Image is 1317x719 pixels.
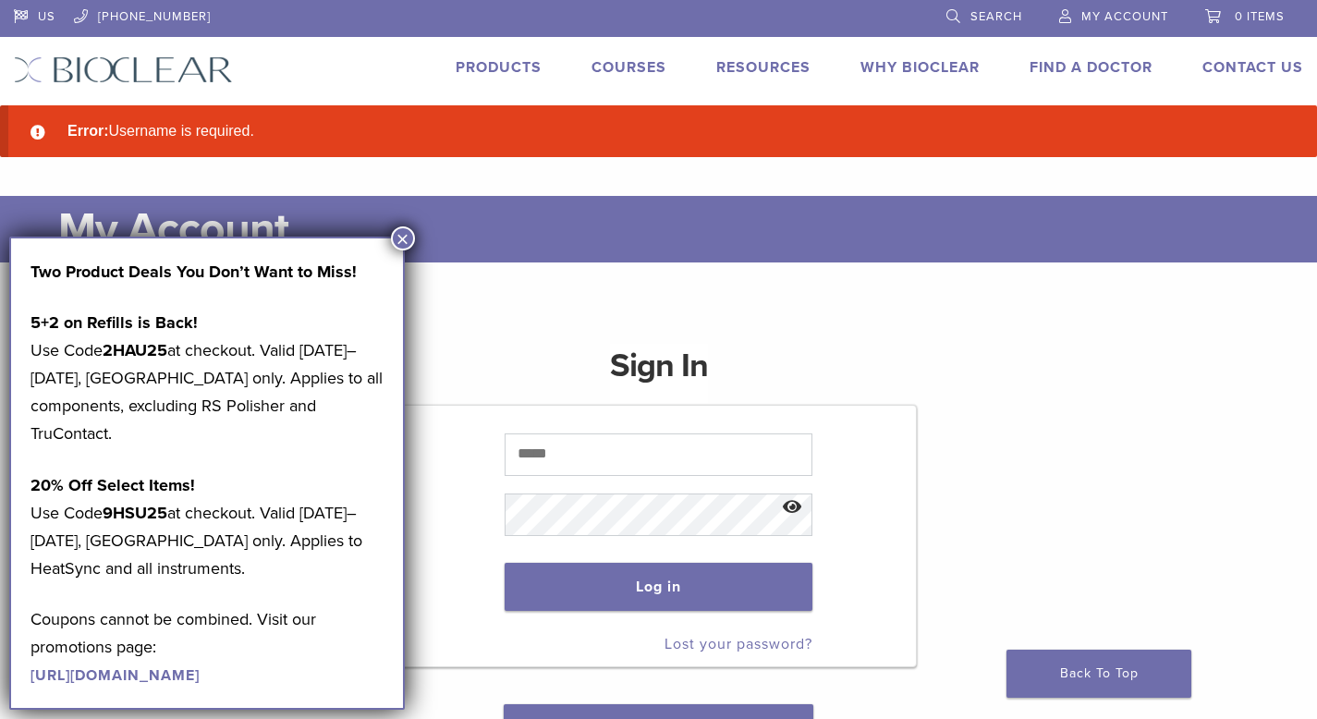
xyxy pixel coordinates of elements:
[1081,9,1168,24] span: My Account
[1006,650,1191,698] a: Back To Top
[970,9,1022,24] span: Search
[391,226,415,250] button: Close
[591,58,666,77] a: Courses
[30,605,384,689] p: Coupons cannot be combined. Visit our promotions page:
[773,484,812,531] button: Show password
[1202,58,1303,77] a: Contact Us
[30,666,200,685] a: [URL][DOMAIN_NAME]
[610,344,708,403] h1: Sign In
[30,475,195,495] strong: 20% Off Select Items!
[58,196,1303,262] h1: My Account
[67,123,108,139] strong: Error:
[14,56,233,83] img: Bioclear
[665,635,812,653] a: Lost your password?
[860,58,980,77] a: Why Bioclear
[30,309,384,447] p: Use Code at checkout. Valid [DATE]–[DATE], [GEOGRAPHIC_DATA] only. Applies to all components, exc...
[60,120,1287,142] li: Username is required.
[30,262,357,282] strong: Two Product Deals You Don’t Want to Miss!
[103,340,167,360] strong: 2HAU25
[505,563,813,611] button: Log in
[30,312,198,333] strong: 5+2 on Refills is Back!
[1030,58,1152,77] a: Find A Doctor
[716,58,811,77] a: Resources
[103,503,167,523] strong: 9HSU25
[456,58,542,77] a: Products
[30,471,384,582] p: Use Code at checkout. Valid [DATE]–[DATE], [GEOGRAPHIC_DATA] only. Applies to HeatSync and all in...
[1235,9,1285,24] span: 0 items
